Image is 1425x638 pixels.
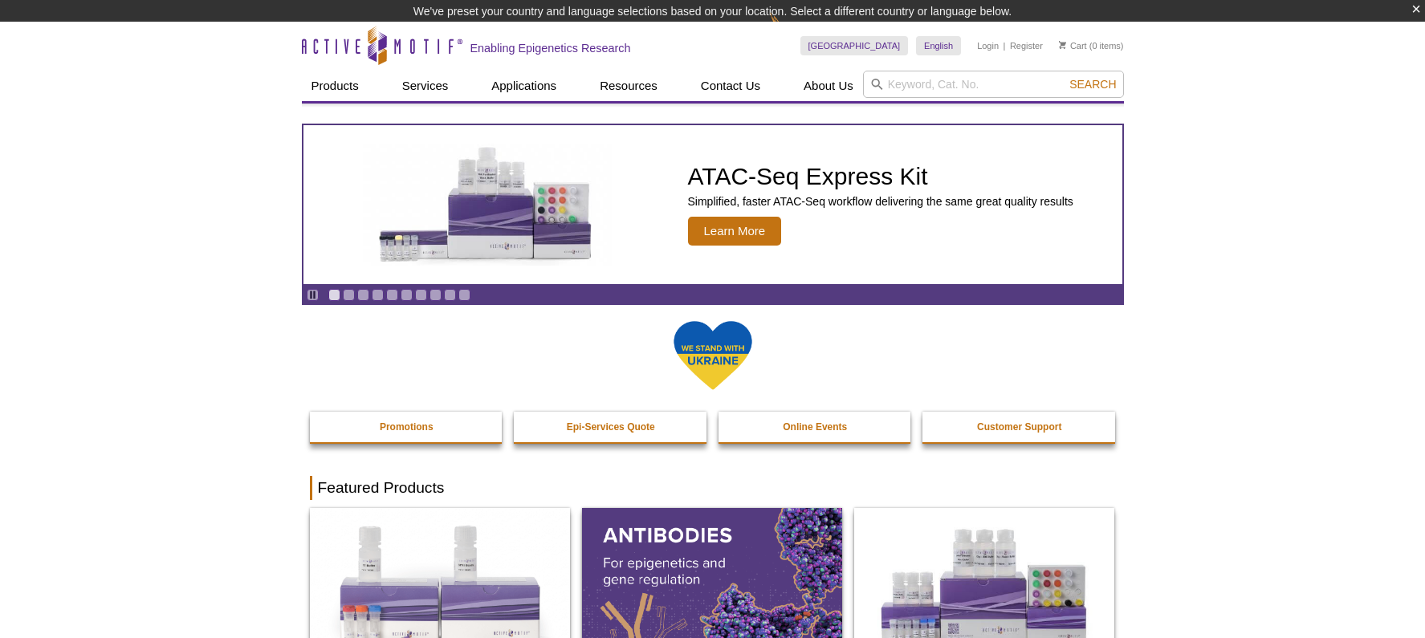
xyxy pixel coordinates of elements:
span: Search [1069,78,1116,91]
strong: Epi-Services Quote [567,421,655,433]
a: [GEOGRAPHIC_DATA] [800,36,909,55]
p: Simplified, faster ATAC-Seq workflow delivering the same great quality results [688,194,1073,209]
a: ATAC-Seq Express Kit ATAC-Seq Express Kit Simplified, faster ATAC-Seq workflow delivering the sam... [303,125,1122,284]
img: We Stand With Ukraine [673,319,753,391]
article: ATAC-Seq Express Kit [303,125,1122,284]
a: Register [1010,40,1043,51]
a: Go to slide 9 [444,289,456,301]
a: Go to slide 2 [343,289,355,301]
a: Cart [1059,40,1087,51]
li: (0 items) [1059,36,1124,55]
a: Services [393,71,458,101]
h2: Featured Products [310,476,1116,500]
a: Go to slide 3 [357,289,369,301]
h2: Enabling Epigenetics Research [470,41,631,55]
span: Learn More [688,217,782,246]
a: Customer Support [922,412,1117,442]
a: About Us [794,71,863,101]
a: Go to slide 5 [386,289,398,301]
img: Your Cart [1059,41,1066,49]
a: Toggle autoplay [307,289,319,301]
strong: Online Events [783,421,847,433]
strong: Promotions [380,421,434,433]
a: Go to slide 10 [458,289,470,301]
a: Go to slide 7 [415,289,427,301]
li: | [1004,36,1006,55]
a: Go to slide 1 [328,289,340,301]
a: Go to slide 8 [430,289,442,301]
a: Online Events [719,412,913,442]
img: Change Here [770,12,812,50]
img: ATAC-Seq Express Kit [355,144,620,266]
a: Go to slide 6 [401,289,413,301]
a: Login [977,40,999,51]
strong: Customer Support [977,421,1061,433]
button: Search [1065,77,1121,91]
a: Promotions [310,412,504,442]
a: Resources [590,71,667,101]
a: English [916,36,961,55]
h2: ATAC-Seq Express Kit [688,165,1073,189]
a: Applications [482,71,566,101]
a: Go to slide 4 [372,289,384,301]
a: Products [302,71,368,101]
input: Keyword, Cat. No. [863,71,1124,98]
a: Contact Us [691,71,770,101]
a: Epi-Services Quote [514,412,708,442]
